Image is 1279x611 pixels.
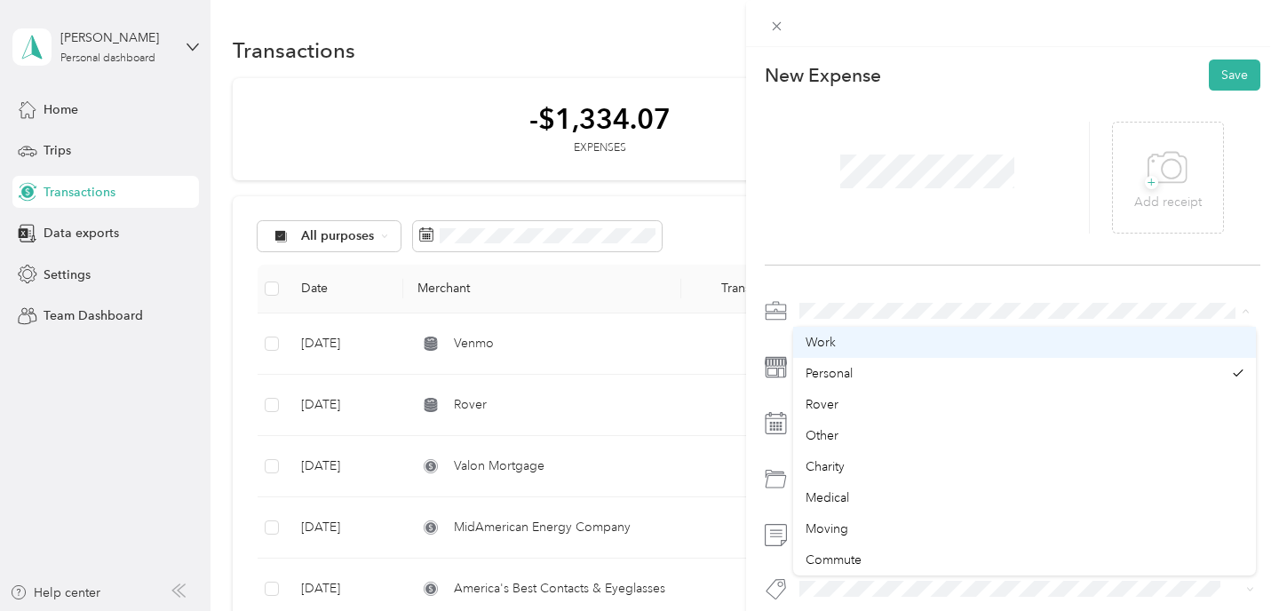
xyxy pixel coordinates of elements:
[806,459,845,474] span: Charity
[806,552,862,567] span: Commute
[806,521,848,536] span: Moving
[806,428,838,443] span: Other
[765,63,881,88] p: New Expense
[806,335,836,350] span: Work
[806,397,838,412] span: Rover
[1145,176,1158,189] span: +
[1134,193,1202,212] p: Add receipt
[1209,60,1260,91] button: Save
[806,366,853,381] span: Personal
[1180,512,1279,611] iframe: Everlance-gr Chat Button Frame
[806,490,849,505] span: Medical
